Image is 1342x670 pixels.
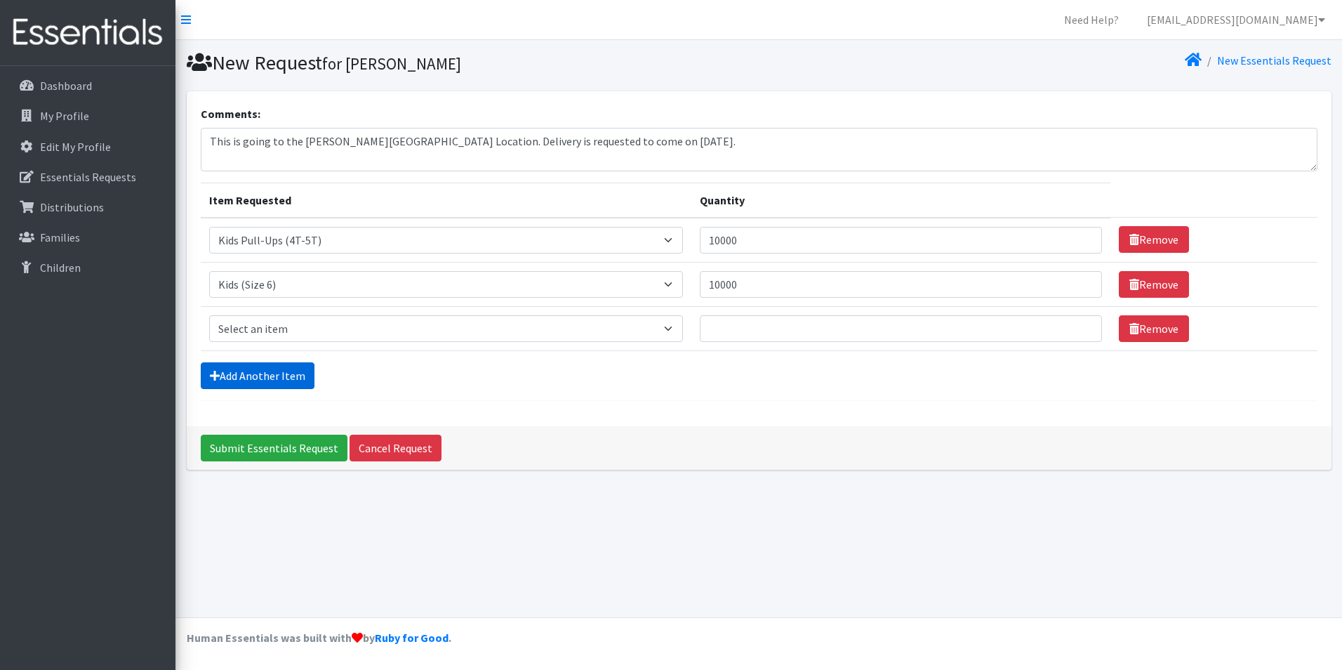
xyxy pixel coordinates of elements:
p: Children [40,261,81,275]
a: Remove [1119,226,1189,253]
a: Ruby for Good [375,631,449,645]
a: [EMAIL_ADDRESS][DOMAIN_NAME] [1136,6,1336,34]
a: Remove [1119,315,1189,342]
th: Item Requested [201,183,691,218]
a: Distributions [6,193,170,221]
strong: Human Essentials was built with by . [187,631,451,645]
input: Submit Essentials Request [201,435,347,461]
a: Add Another Item [201,362,314,389]
label: Comments: [201,105,260,122]
a: Dashboard [6,72,170,100]
a: Cancel Request [350,435,441,461]
a: Need Help? [1053,6,1130,34]
p: Distributions [40,200,104,214]
a: Children [6,254,170,282]
img: HumanEssentials [6,9,170,56]
p: Families [40,230,80,244]
p: Dashboard [40,79,92,93]
a: New Essentials Request [1217,53,1331,67]
a: My Profile [6,102,170,130]
a: Remove [1119,271,1189,298]
small: for [PERSON_NAME] [322,53,461,74]
p: Essentials Requests [40,170,136,184]
h1: New Request [187,51,754,75]
th: Quantity [691,183,1110,218]
p: My Profile [40,109,89,123]
a: Essentials Requests [6,163,170,191]
p: Edit My Profile [40,140,111,154]
a: Families [6,223,170,251]
a: Edit My Profile [6,133,170,161]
